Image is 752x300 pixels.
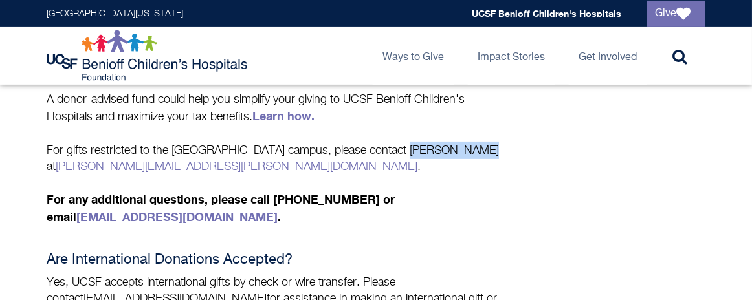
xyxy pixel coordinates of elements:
[47,192,395,224] strong: For any additional questions, please call [PHONE_NUMBER] or email .
[472,8,621,19] a: UCSF Benioff Children's Hospitals
[56,161,417,173] a: [PERSON_NAME][EMAIL_ADDRESS][PERSON_NAME][DOMAIN_NAME]
[76,209,278,224] a: [EMAIL_ADDRESS][DOMAIN_NAME]
[47,142,500,175] p: For gifts restricted to the [GEOGRAPHIC_DATA] campus, please contact [PERSON_NAME] at .
[47,9,183,18] a: [GEOGRAPHIC_DATA][US_STATE]
[47,30,250,81] img: Logo for UCSF Benioff Children's Hospitals Foundation
[47,252,500,268] h4: Are International Donations Accepted?
[252,109,315,123] a: Learn how.
[372,27,454,85] a: Ways to Give
[647,1,705,27] a: Give
[568,27,647,85] a: Get Involved
[467,27,555,85] a: Impact Stories
[47,92,500,125] p: A donor-advised fund could help you simplify your giving to UCSF Benioff Children's Hospitals and...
